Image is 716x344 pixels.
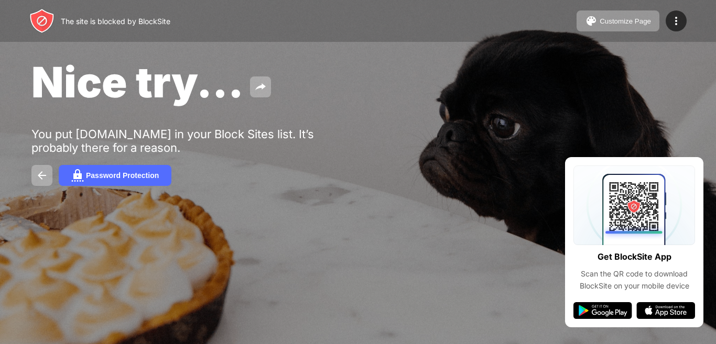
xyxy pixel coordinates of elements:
[598,249,671,264] div: Get BlockSite App
[59,165,171,186] button: Password Protection
[670,15,682,27] img: menu-icon.svg
[573,302,632,319] img: google-play.svg
[585,15,598,27] img: pallet.svg
[31,127,355,154] div: You put [DOMAIN_NAME] in your Block Sites list. It’s probably there for a reason.
[254,81,267,93] img: share.svg
[36,169,48,182] img: back.svg
[61,17,170,26] div: The site is blocked by BlockSite
[636,302,695,319] img: app-store.svg
[577,10,659,31] button: Customize Page
[29,8,55,34] img: header-logo.svg
[600,17,651,25] div: Customize Page
[573,268,695,292] div: Scan the QR code to download BlockSite on your mobile device
[71,169,84,182] img: password.svg
[86,171,159,180] div: Password Protection
[31,57,244,107] span: Nice try...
